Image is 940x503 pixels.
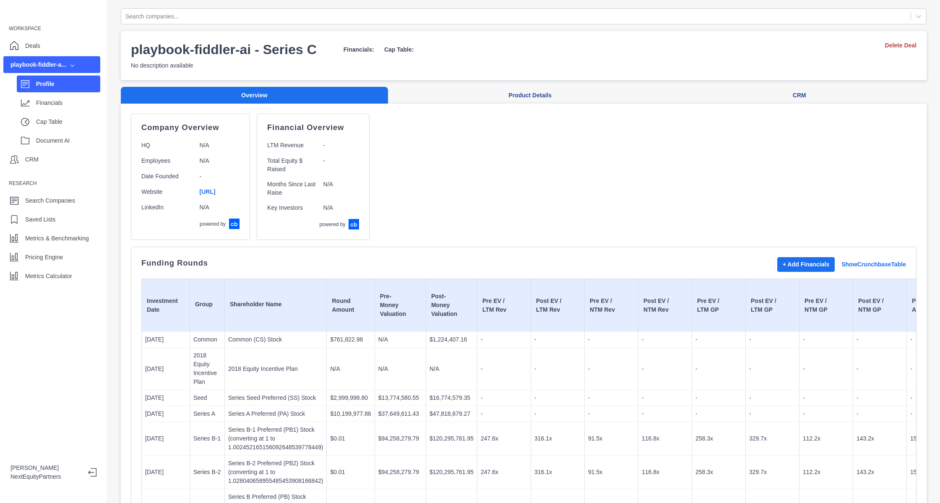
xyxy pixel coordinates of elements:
p: Series B-1 [193,434,221,443]
img: Sort [789,297,794,305]
p: Date Founded [141,172,193,181]
p: NextEquityPartners [10,472,81,481]
div: Pre EV / NTM GP [805,297,848,314]
div: Post EV / NTM Rev [643,297,687,314]
img: on-logo [425,46,432,53]
div: Pre EV / LTM Rev [482,297,526,314]
p: - [534,365,581,373]
p: Seed [193,394,221,402]
p: - [534,394,581,402]
p: Common (CS) Stock [228,335,323,344]
img: crunchbase-logo [229,219,240,229]
img: Sort [574,297,579,305]
p: - [588,409,635,418]
p: - [323,141,359,150]
div: Pre EV / NTM Rev [590,297,633,314]
p: - [695,409,742,418]
p: [DATE] [145,468,186,477]
p: 116.8x [642,434,688,443]
p: 91.5x [588,434,635,443]
p: - [749,409,796,418]
p: - [588,365,635,373]
p: [DATE] [145,434,186,443]
p: - [803,394,849,402]
p: - [642,365,688,373]
button: CRM [672,87,927,104]
p: N/A [200,156,240,165]
p: - [642,409,688,418]
p: N/A [378,365,422,373]
p: 247.6x [481,468,527,477]
p: 316.1x [534,468,581,477]
p: powered by [200,220,226,228]
p: [DATE] [145,335,186,344]
h3: playbook-fiddler-ai - Series C [131,41,317,58]
p: Cap Table [36,135,100,144]
p: Financials: [344,45,374,54]
p: Cap Table: [391,45,421,54]
p: Company Overview [141,124,240,131]
p: Series Seed Preferred (SS) Stock [228,394,323,402]
a: Show Crunchbase Table [841,260,906,269]
p: - [695,335,742,344]
p: - [749,365,796,373]
p: N/A [200,141,240,150]
p: 329.7x [749,468,796,477]
p: N/A [430,365,474,373]
p: 143.2x [857,468,903,477]
p: [DATE] [145,365,186,373]
p: - [642,394,688,402]
p: - [749,394,796,402]
p: powered by [319,221,345,228]
p: $2,999,998.80 [330,394,371,402]
img: Sort [468,292,472,300]
p: - [695,394,742,402]
a: Delete Deal [885,41,917,50]
p: $16,774,579.35 [430,394,474,402]
p: 258.3x [695,434,742,443]
div: Group [195,300,219,311]
p: CRM [25,173,39,182]
p: - [857,365,903,373]
p: 258.3x [695,468,742,477]
p: [DATE] [145,394,186,402]
p: $761,822.98 [330,335,371,344]
p: Metrics Calculator [25,289,72,298]
img: crunchbase-logo [349,219,359,229]
p: - [481,365,527,373]
p: 329.7x [749,434,796,443]
p: 2018 Equity Incentive Plan [228,365,323,373]
p: - [803,365,849,373]
p: - [534,409,581,418]
p: Series A Preferred (PA) Stock [228,409,323,418]
p: - [588,394,635,402]
p: N/A [378,335,422,344]
p: - [642,335,688,344]
img: Sort [417,292,421,300]
p: Common [193,335,221,344]
div: Pre-Money Valuation [380,292,421,318]
p: Months Since Last Raise [267,180,316,197]
p: LinkedIn [141,203,193,212]
p: 316.1x [534,434,581,443]
p: - [588,335,635,344]
p: Document AI [36,154,100,163]
p: $37,649,611.43 [378,409,422,418]
p: - [481,335,527,344]
p: Financial Overview [267,124,359,131]
p: - [857,409,903,418]
a: [URL] [200,188,216,195]
button: + Add Financials [777,257,835,272]
p: 143.2x [857,434,903,443]
p: $13,774,580.55 [378,394,422,402]
p: 2018 Equity Incentive Plan [193,351,221,386]
p: 91.5x [588,468,635,477]
p: $94,258,279.79 [378,468,422,477]
p: - [481,409,527,418]
p: $47,818,679.27 [430,409,474,418]
button: Overview [121,87,388,104]
p: N/A [323,203,359,212]
img: Sort [682,297,687,305]
p: Series B-2 [193,468,221,477]
div: playbook-fiddler-a... [10,78,66,86]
